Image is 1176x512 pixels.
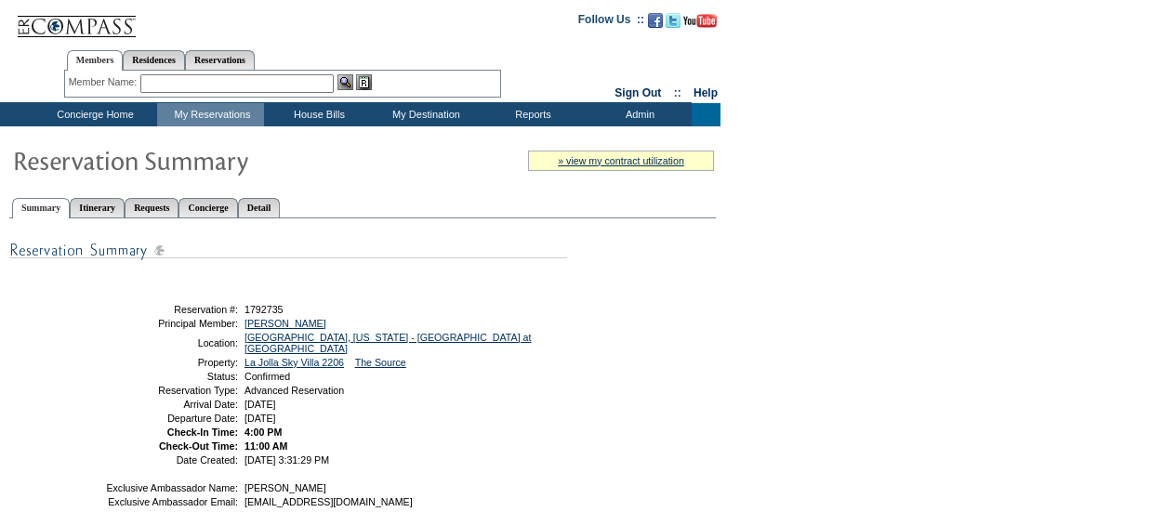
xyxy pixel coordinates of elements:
[105,304,238,315] td: Reservation #:
[694,86,718,99] a: Help
[178,198,237,217] a: Concierge
[683,14,717,28] img: Subscribe to our YouTube Channel
[67,50,124,71] a: Members
[70,198,125,217] a: Itinerary
[244,304,284,315] span: 1792735
[105,357,238,368] td: Property:
[159,440,238,452] strong: Check-Out Time:
[355,357,406,368] a: The Source
[125,198,178,217] a: Requests
[185,50,255,70] a: Reservations
[244,371,290,382] span: Confirmed
[105,413,238,424] td: Departure Date:
[244,332,532,354] a: [GEOGRAPHIC_DATA], [US_STATE] - [GEOGRAPHIC_DATA] at [GEOGRAPHIC_DATA]
[244,496,413,507] span: [EMAIL_ADDRESS][DOMAIN_NAME]
[238,198,281,217] a: Detail
[244,318,326,329] a: [PERSON_NAME]
[648,13,663,28] img: Become our fan on Facebook
[105,318,238,329] td: Principal Member:
[157,103,264,126] td: My Reservations
[9,239,567,262] img: subTtlResSummary.gif
[12,198,70,218] a: Summary
[105,496,238,507] td: Exclusive Ambassador Email:
[578,11,644,33] td: Follow Us ::
[244,454,329,466] span: [DATE] 3:31:29 PM
[666,13,680,28] img: Follow us on Twitter
[585,103,692,126] td: Admin
[30,103,157,126] td: Concierge Home
[648,19,663,30] a: Become our fan on Facebook
[105,454,238,466] td: Date Created:
[105,332,238,354] td: Location:
[244,413,276,424] span: [DATE]
[69,74,140,90] div: Member Name:
[123,50,185,70] a: Residences
[167,427,238,438] strong: Check-In Time:
[478,103,585,126] td: Reports
[105,371,238,382] td: Status:
[666,19,680,30] a: Follow us on Twitter
[105,399,238,410] td: Arrival Date:
[264,103,371,126] td: House Bills
[105,482,238,493] td: Exclusive Ambassador Name:
[244,385,344,396] span: Advanced Reservation
[244,357,344,368] a: La Jolla Sky Villa 2206
[244,482,326,493] span: [PERSON_NAME]
[105,385,238,396] td: Reservation Type:
[12,141,384,178] img: Reservaton Summary
[558,155,684,166] a: » view my contract utilization
[614,86,661,99] a: Sign Out
[244,427,282,438] span: 4:00 PM
[337,74,353,90] img: View
[371,103,478,126] td: My Destination
[356,74,372,90] img: Reservations
[683,19,717,30] a: Subscribe to our YouTube Channel
[674,86,681,99] span: ::
[244,399,276,410] span: [DATE]
[244,440,287,452] span: 11:00 AM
